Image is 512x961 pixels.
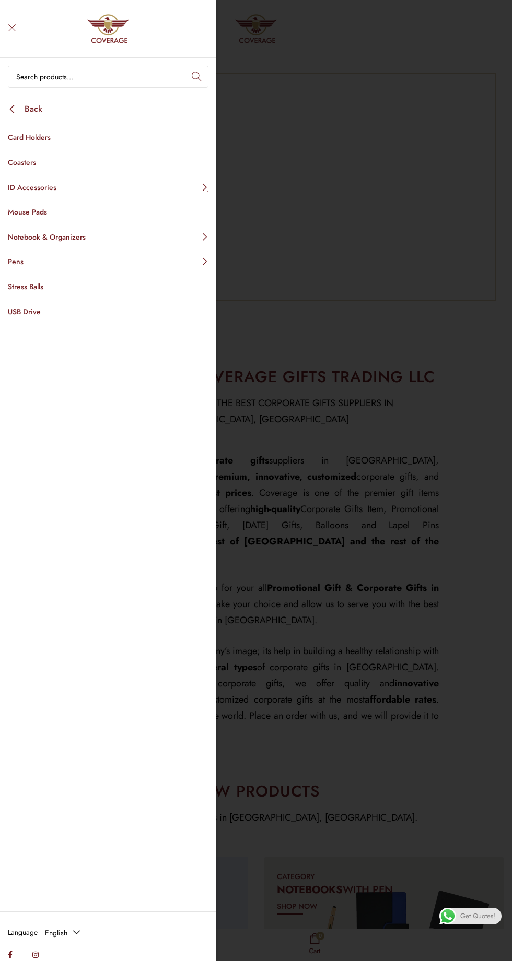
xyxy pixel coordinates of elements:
[8,202,208,223] a: Mouse Pads
[8,127,208,148] a: Card Holders
[8,227,208,248] button: Notebook & Organizers
[8,152,208,173] a: Coasters
[8,177,208,198] button: ID Accessories
[8,66,208,87] input: Search products...
[8,277,208,298] a: Stress Balls
[460,908,495,924] span: Get Quotes!
[87,8,129,50] img: Coverage Gifts Trading
[40,925,83,941] a: English
[8,928,38,938] h2: Language
[8,252,208,272] button: Pens
[45,928,67,938] span: English
[8,98,208,123] button: Back
[8,302,208,323] a: USB Drive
